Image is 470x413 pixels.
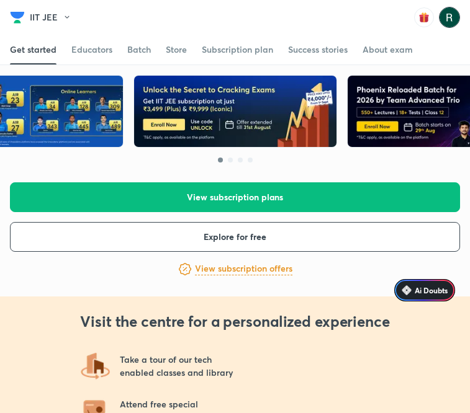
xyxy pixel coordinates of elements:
[363,35,413,64] a: About exam
[288,43,348,56] div: Success stories
[10,222,460,252] button: Explore for free
[402,285,412,295] img: Icon
[363,43,413,56] div: About exam
[71,43,112,56] div: Educators
[127,43,151,56] div: Batch
[30,8,79,27] button: IIT JEE
[127,35,151,64] a: Batch
[439,7,460,28] img: Ronak soni
[195,262,292,275] h6: View subscription offers
[166,43,187,56] div: Store
[10,10,25,25] img: Company Logo
[202,43,273,56] div: Subscription plan
[10,35,56,64] a: Get started
[195,262,292,277] a: View subscription offers
[10,43,56,56] div: Get started
[288,35,348,64] a: Success stories
[120,353,233,379] p: Take a tour of our tech enabled classes and library
[10,182,460,212] button: View subscription plans
[71,35,112,64] a: Educators
[187,191,283,203] span: View subscription plans
[415,285,448,295] span: Ai Doubts
[80,311,389,331] h2: Visit the centre for a personalized experience
[204,231,266,243] span: Explore for free
[80,351,110,381] img: offering4.png
[166,35,187,64] a: Store
[394,279,455,301] a: Ai Doubts
[414,7,434,27] img: avatar
[202,35,273,64] a: Subscription plan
